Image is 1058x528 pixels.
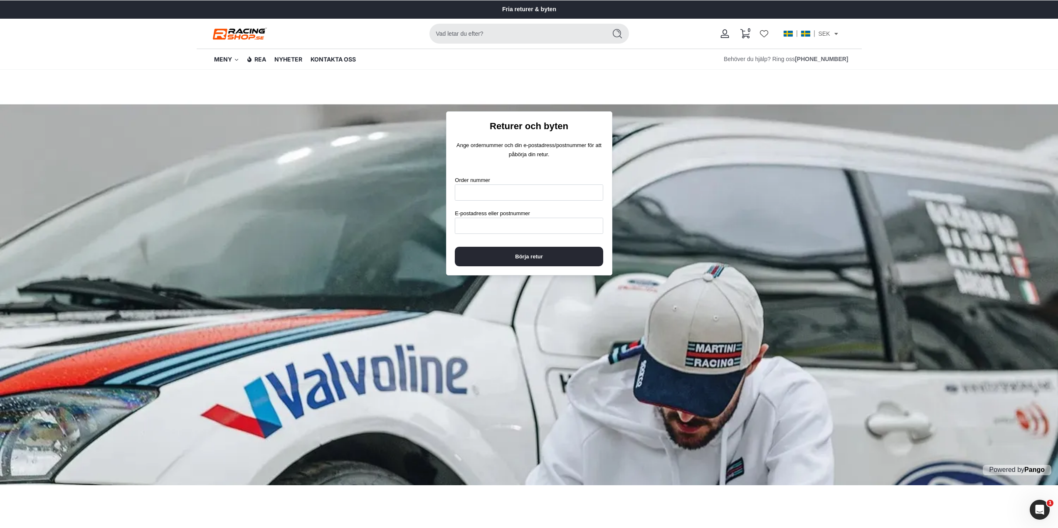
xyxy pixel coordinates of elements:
[983,465,1051,475] p: Powered by
[502,5,556,14] a: Fria returer & byten
[1047,500,1053,506] span: 1
[735,20,755,47] modal-opener: Varukorgsfack
[818,29,830,38] span: SEK
[783,30,793,37] img: se
[210,26,268,41] img: Racing shop
[243,49,271,70] a: REA
[210,26,268,41] a: Racing shop Racing shop
[210,49,243,70] a: MENY
[455,120,603,133] h1: Returer och byten
[455,209,530,218] label: E-postadress eller postnummer
[306,49,360,70] a: KONTAKTA OSS
[455,247,603,266] button: Börja retur
[274,55,302,64] span: NYHETER
[413,2,646,17] slider-component: Bildspel
[270,49,306,70] a: NYHETER
[735,20,755,47] a: Varukorg
[515,247,543,266] span: Börja retur
[254,55,266,64] span: REA
[801,30,811,37] img: se
[1024,466,1045,473] a: Pango
[455,141,603,159] p: Ange ordernummer och din e-postadress/postnummer för att påbörja din retur.
[760,29,768,38] a: Wishlist page link
[795,55,848,64] a: Ring oss på +46303-40 49 05
[214,55,232,64] span: MENY
[311,55,356,64] span: KONTAKTA OSS
[455,176,490,184] label: Order nummer
[1030,500,1050,520] iframe: Intercom live chat
[429,24,602,44] input: Sök på webbplatsen
[724,55,848,64] div: Behöver du hjälp? Ring oss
